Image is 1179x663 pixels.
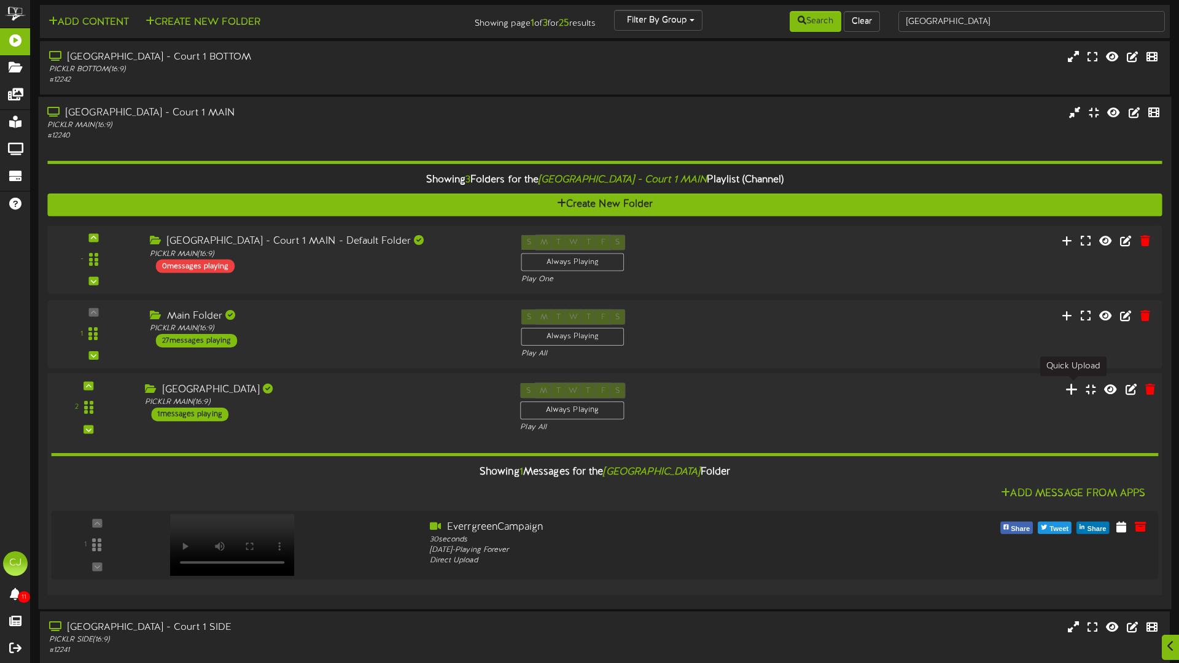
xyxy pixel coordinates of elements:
strong: 3 [543,18,548,29]
button: Create New Folder [142,15,264,30]
div: Showing Folders for the Playlist (Channel) [38,167,1172,193]
div: Close [216,5,238,27]
div: [DATE] - Playing Forever [430,545,873,556]
div: Main Folder [150,309,503,324]
div: PICKLR MAIN ( 16:9 ) [150,324,503,334]
img: Profile image for Revel Support [35,7,55,26]
div: Those should be appearing now, can you get verification from each location please? [20,104,192,140]
div: [DATE] [10,332,236,349]
button: Share [1000,522,1033,534]
div: [GEOGRAPHIC_DATA] - Court 1 MAIN - Default Folder [150,235,503,249]
a: [PERSON_NAME][EMAIL_ADDRESS][DOMAIN_NAME] [54,27,204,49]
div: Always Playing [521,253,625,271]
button: Gif picker [58,402,68,412]
button: Add Content [45,15,133,30]
div: 30 seconds [430,535,873,545]
span: 11 [18,591,30,603]
i: [GEOGRAPHIC_DATA] [603,467,700,478]
div: # 12241 [49,645,502,656]
button: Emoji picker [39,402,49,412]
div: 1 messages playing [151,408,228,422]
button: Tweet [1038,522,1072,534]
i: [GEOGRAPHIC_DATA] - Court 1 MAIN [539,174,707,185]
div: PICKLR MAIN ( 16:9 ) [47,120,501,131]
span: 3 [465,174,470,185]
div: PICKLR SIDE ( 16:9 ) [49,635,502,645]
a: [PERSON_NAME][EMAIL_ADDRESS][DOMAIN_NAME] [54,262,204,284]
span: Share [1084,522,1108,536]
div: Showing Messages for the Folder [42,460,1168,486]
span: Share [1008,522,1032,536]
div: PICKLR MAIN ( 16:9 ) [150,249,503,259]
button: Start recording [78,402,88,412]
div: Help Soup understand how they’re doing: [10,349,201,387]
p: The team can also help [60,15,153,28]
div: Those should be appearing now, can you get verification from each location please?Thank you!Add r... [10,96,201,159]
strong: 25 [559,18,569,29]
i: Partnership Success Manager [54,207,181,217]
button: Send a message… [211,397,230,417]
div: Direct Upload [430,556,873,567]
div: PICKLR MAIN ( 16:9 ) [145,397,502,408]
button: Filter By Group [614,10,702,31]
div: # 12240 [47,131,501,141]
div: Play All [520,423,783,433]
div: Always Playing [521,328,625,346]
div: I will ask them to confirm. Thank you![PERSON_NAME]Partnership Success Manager The Picklr Incc: [... [44,169,236,322]
input: -- Search Playlists by Name -- [898,11,1165,32]
h1: Revel Support [60,6,128,15]
div: I will ask them to confirm. Thank you![PERSON_NAME] [54,177,226,201]
div: [GEOGRAPHIC_DATA] - Court 1 SIDE [49,621,502,635]
div: Christine says… [10,169,236,332]
div: 27 messages playing [156,334,237,347]
strong: 1 [531,18,534,29]
button: Upload attachment [19,402,29,412]
button: go back [8,5,31,28]
span: 1 [519,467,523,478]
div: Play One [521,274,782,285]
div: 0 messages playing [156,259,235,273]
button: Add Message From Apps [997,486,1149,502]
span: Tweet [1047,522,1071,536]
div: CJ [3,551,28,576]
a: The Picklr Inc [54,226,111,236]
div: [GEOGRAPHIC_DATA] - Court 1 BOTTOM [49,50,502,64]
button: Search [790,11,841,32]
div: [GEOGRAPHIC_DATA] [145,383,502,397]
button: Share [1076,522,1109,534]
button: Create New Folder [47,193,1162,216]
button: Home [192,5,216,28]
div: Play All [521,349,782,359]
div: c: [PHONE_NUMBER] [54,243,226,255]
div: Showing page of for results [415,10,605,31]
div: EverrgreenCampaign [430,521,873,535]
button: Clear [844,11,880,32]
div: Soup says… [10,96,236,169]
div: Revel Support says… [10,349,236,389]
div: Always Playing [520,401,624,420]
textarea: Message… [10,376,235,397]
div: PICKLR BOTTOM ( 16:9 ) [49,64,502,75]
div: [GEOGRAPHIC_DATA] - Court 1 MAIN [47,106,501,120]
div: Help Soup understand how they’re doing: [20,356,192,380]
div: # 12242 [49,75,502,85]
div: Thank you! [20,140,192,152]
